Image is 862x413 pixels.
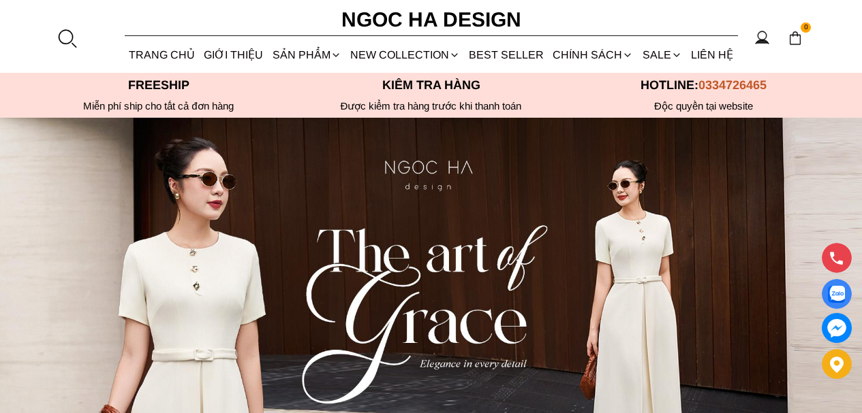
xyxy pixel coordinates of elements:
[822,313,852,343] a: messenger
[686,37,737,73] a: LIÊN HỆ
[382,78,480,92] font: Kiểm tra hàng
[828,286,845,303] img: Display image
[801,22,812,33] span: 0
[329,3,534,36] a: Ngoc Ha Design
[822,279,852,309] a: Display image
[295,100,568,112] p: Được kiểm tra hàng trước khi thanh toán
[268,37,345,73] div: SẢN PHẨM
[22,78,295,93] p: Freeship
[200,37,268,73] a: GIỚI THIỆU
[125,37,200,73] a: TRANG CHỦ
[568,78,840,93] p: Hotline:
[22,100,295,112] div: Miễn phí ship cho tất cả đơn hàng
[345,37,464,73] a: NEW COLLECTION
[638,37,686,73] a: SALE
[568,100,840,112] h6: Độc quyền tại website
[788,31,803,46] img: img-CART-ICON-ksit0nf1
[465,37,549,73] a: BEST SELLER
[549,37,638,73] div: Chính sách
[698,78,767,92] span: 0334726465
